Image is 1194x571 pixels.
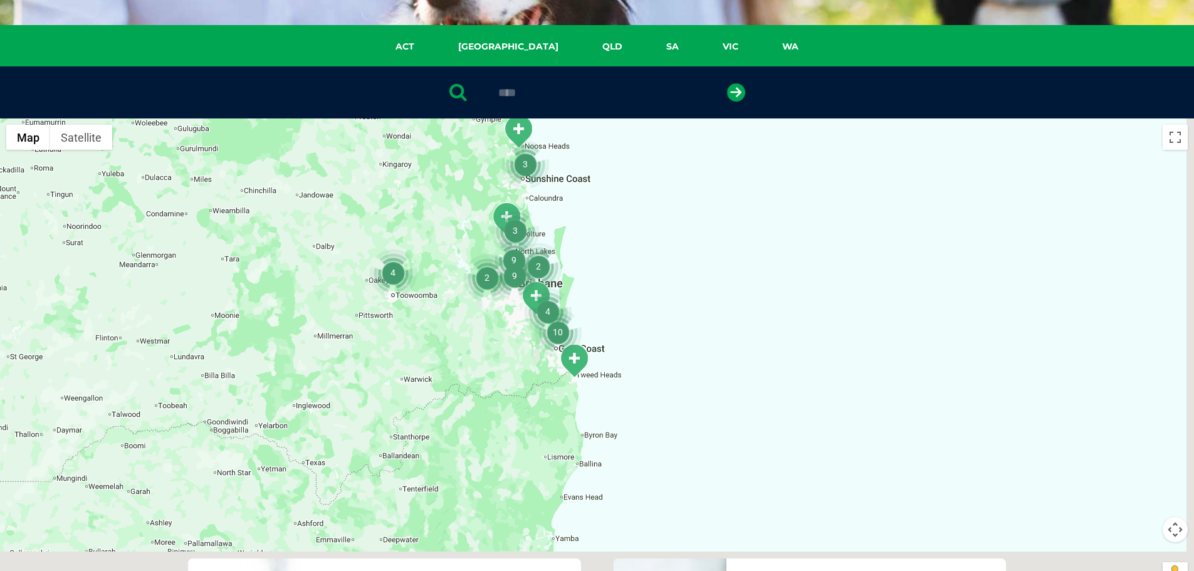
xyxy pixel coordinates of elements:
div: Noosa Civic [503,114,534,149]
button: Show street map [6,125,50,150]
div: 10 [534,308,582,356]
div: 2 [463,254,511,301]
a: VIC [701,39,760,54]
div: 3 [501,140,549,188]
a: SA [644,39,701,54]
button: Map camera controls [1163,517,1188,542]
div: 9 [490,236,538,284]
div: Morayfield [491,202,522,236]
div: 4 [369,249,417,296]
div: Tweed Heads [558,343,590,378]
a: QLD [580,39,644,54]
div: 9 [491,252,538,300]
a: ACT [374,39,436,54]
button: Toggle fullscreen view [1163,125,1188,150]
a: [GEOGRAPHIC_DATA] [436,39,580,54]
a: WA [760,39,820,54]
div: 2 [515,243,562,290]
div: 4 [524,288,572,335]
div: 3 [491,207,539,254]
button: Show satellite imagery [50,125,112,150]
